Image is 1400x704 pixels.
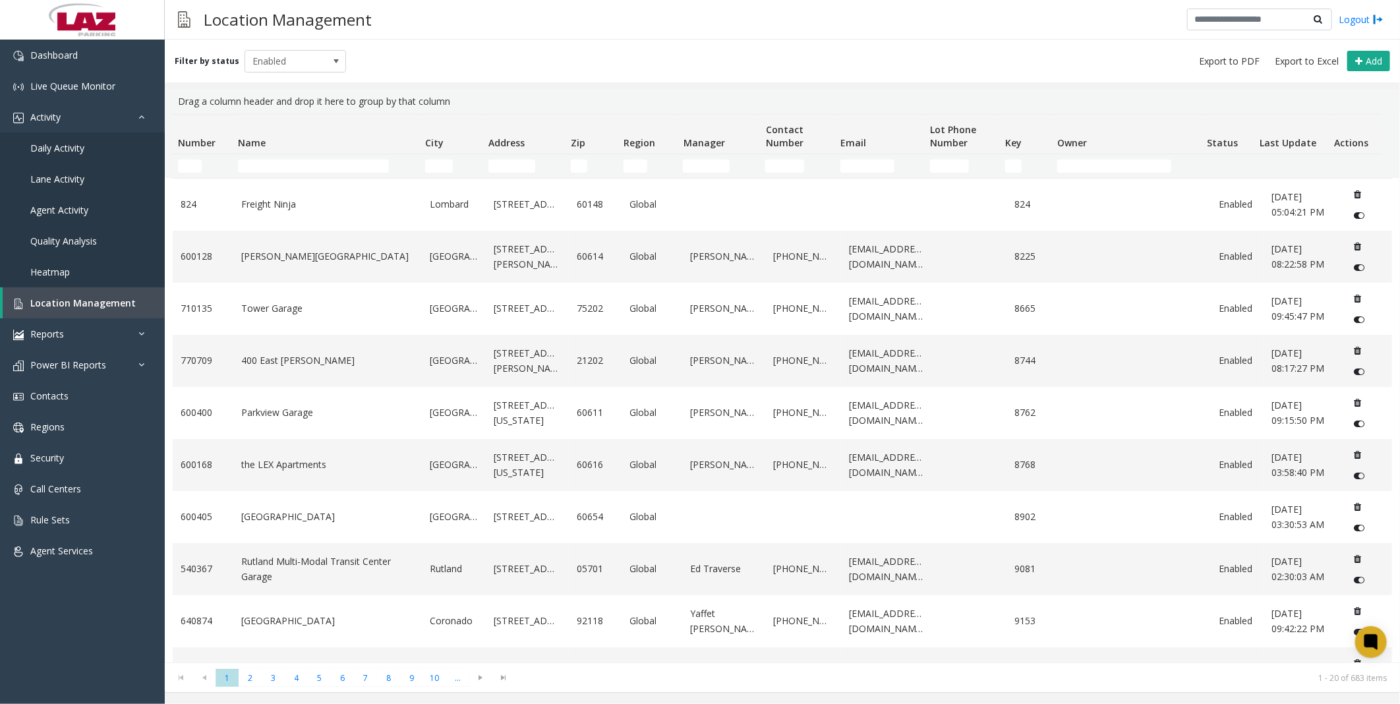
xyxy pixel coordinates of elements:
[30,204,88,216] span: Agent Activity
[30,297,136,309] span: Location Management
[1373,13,1384,26] img: logout
[1015,197,1052,212] a: 824
[241,405,414,420] a: Parkview Garage
[1015,405,1052,420] a: 8762
[13,484,24,495] img: 'icon'
[430,614,478,628] a: Coronado
[489,136,525,149] span: Address
[30,513,70,526] span: Rule Sets
[773,301,833,316] a: [PHONE_NUMBER]
[197,3,378,36] h3: Location Management
[1275,55,1339,68] span: Export to Excel
[849,450,923,480] a: [EMAIL_ADDRESS][DOMAIN_NAME]
[773,249,833,264] a: [PHONE_NUMBER]
[430,353,478,368] a: [GEOGRAPHIC_DATA]
[1219,405,1256,420] a: Enabled
[930,160,969,173] input: Lot Phone Number Filter
[1271,451,1324,478] span: [DATE] 03:58:40 PM
[630,197,675,212] a: Global
[1347,236,1368,257] button: Delete
[760,154,835,178] td: Contact Number Filter
[630,353,675,368] a: Global
[494,450,561,480] a: [STREET_ADDRESS][US_STATE]
[494,510,561,524] a: [STREET_ADDRESS]
[1015,614,1052,628] a: 9153
[331,669,354,687] span: Page 6
[766,123,803,149] span: Contact Number
[624,160,647,173] input: Region Filter
[1271,190,1331,220] a: [DATE] 05:04:21 PM
[690,405,757,420] a: [PERSON_NAME]
[835,154,925,178] td: Email Filter
[1005,136,1022,149] span: Key
[1347,570,1372,591] button: Disable
[13,361,24,371] img: 'icon'
[577,510,614,524] a: 60654
[13,330,24,340] img: 'icon'
[13,299,24,309] img: 'icon'
[30,173,84,185] span: Lane Activity
[1347,465,1372,486] button: Disable
[1271,606,1331,636] a: [DATE] 09:42:22 PM
[1260,136,1316,149] span: Last Update
[469,668,492,687] span: Go to the next page
[494,301,561,316] a: [STREET_ADDRESS]
[566,154,618,178] td: Zip Filter
[30,359,106,371] span: Power BI Reports
[1271,191,1324,218] span: [DATE] 05:04:21 PM
[308,669,331,687] span: Page 5
[1271,242,1331,272] a: [DATE] 08:22:58 PM
[165,114,1400,662] div: Data table
[30,390,69,402] span: Contacts
[1271,346,1331,376] a: [DATE] 08:17:27 PM
[1194,52,1265,71] button: Export to PDF
[1015,562,1052,576] a: 9081
[30,452,64,464] span: Security
[173,154,233,178] td: Number Filter
[181,353,225,368] a: 770709
[577,353,614,368] a: 21202
[1347,288,1368,309] button: Delete
[1202,115,1254,154] th: Status
[173,89,1392,114] div: Drag a column header and drop it here to group by that column
[1271,659,1331,688] a: [DATE] 05:27:17 PM
[425,160,453,173] input: City Filter
[1347,392,1368,413] button: Delete
[1271,503,1324,530] span: [DATE] 03:30:53 AM
[181,249,225,264] a: 600128
[1347,309,1372,330] button: Disable
[1015,510,1052,524] a: 8902
[925,154,1000,178] td: Lot Phone Number Filter
[1271,659,1324,686] span: [DATE] 05:27:17 PM
[571,136,586,149] span: Zip
[13,423,24,433] img: 'icon'
[181,510,225,524] a: 600405
[30,421,65,433] span: Regions
[630,301,675,316] a: Global
[285,669,308,687] span: Page 4
[1347,257,1372,278] button: Disable
[1271,502,1331,532] a: [DATE] 03:30:53 AM
[430,562,478,576] a: Rutland
[1219,457,1256,472] a: Enabled
[765,160,804,173] input: Contact Number Filter
[577,405,614,420] a: 60611
[1347,653,1368,674] button: Delete
[577,457,614,472] a: 60616
[430,301,478,316] a: [GEOGRAPHIC_DATA]
[773,562,833,576] a: [PHONE_NUMBER]
[630,457,675,472] a: Global
[178,3,190,36] img: pageIcon
[1339,13,1384,26] a: Logout
[30,266,70,278] span: Heatmap
[241,301,414,316] a: Tower Garage
[1271,347,1324,374] span: [DATE] 08:17:27 PM
[241,353,414,368] a: 400 East [PERSON_NAME]
[577,249,614,264] a: 60614
[840,136,866,149] span: Email
[241,510,414,524] a: [GEOGRAPHIC_DATA]
[178,136,216,149] span: Number
[430,197,478,212] a: Lombard
[683,160,729,173] input: Manager Filter
[13,515,24,526] img: 'icon'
